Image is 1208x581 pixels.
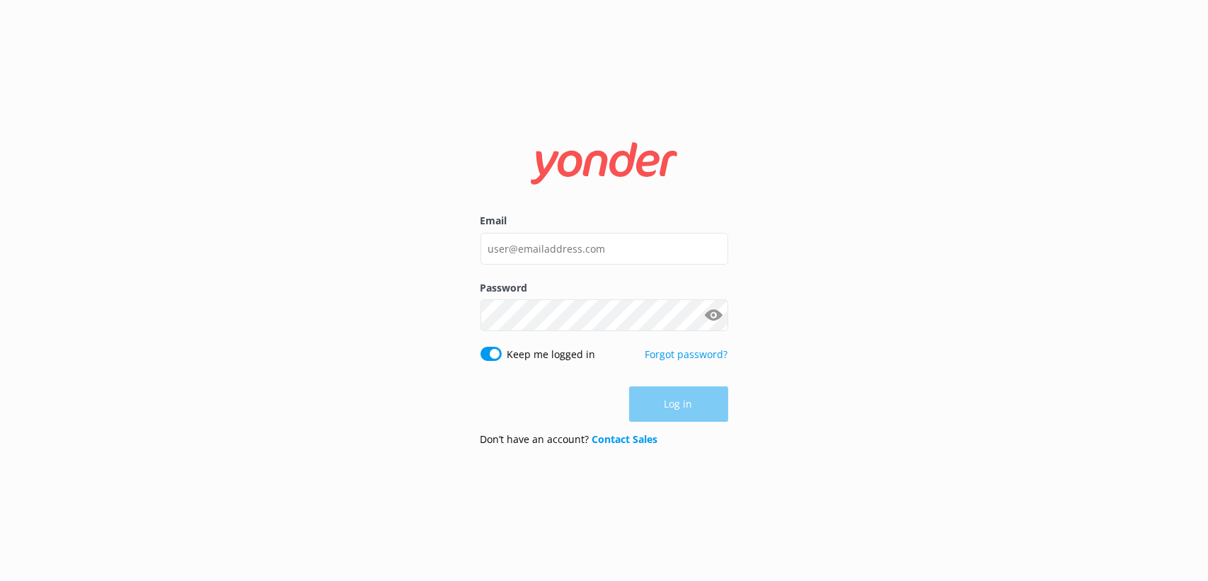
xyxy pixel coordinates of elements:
button: Show password [700,301,728,330]
label: Email [481,213,728,229]
label: Password [481,280,728,296]
a: Contact Sales [592,432,658,446]
p: Don’t have an account? [481,432,658,447]
label: Keep me logged in [507,347,596,362]
a: Forgot password? [645,347,728,361]
input: user@emailaddress.com [481,233,728,265]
